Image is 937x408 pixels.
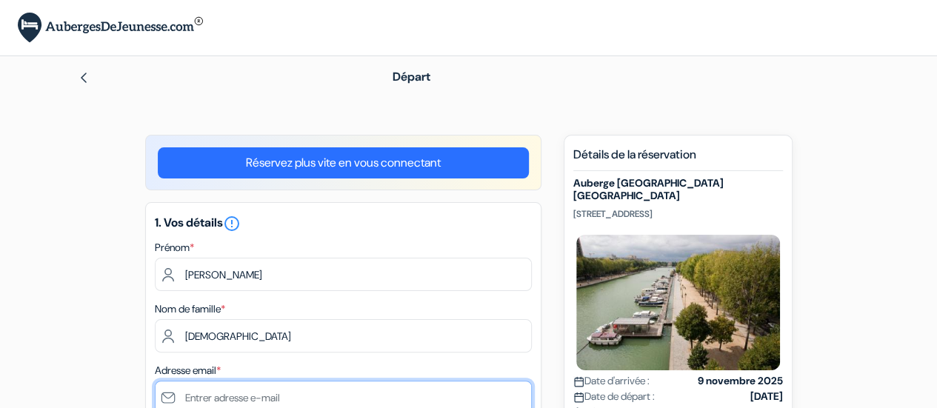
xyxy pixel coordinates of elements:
[393,69,430,84] span: Départ
[750,389,783,404] strong: [DATE]
[158,147,529,178] a: Réservez plus vite en vous connectant
[573,392,584,403] img: calendar.svg
[155,240,194,255] label: Prénom
[573,208,783,220] p: [STREET_ADDRESS]
[573,389,655,404] span: Date de départ :
[573,373,650,389] span: Date d'arrivée :
[155,215,532,233] h5: 1. Vos détails
[573,177,783,202] h5: Auberge [GEOGRAPHIC_DATA] [GEOGRAPHIC_DATA]
[573,147,783,171] h5: Détails de la réservation
[155,319,532,352] input: Entrer le nom de famille
[573,376,584,387] img: calendar.svg
[18,13,203,43] img: AubergesDeJeunesse.com
[223,215,241,230] a: error_outline
[698,373,783,389] strong: 9 novembre 2025
[155,258,532,291] input: Entrez votre prénom
[78,72,90,84] img: left_arrow.svg
[155,301,225,317] label: Nom de famille
[223,215,241,233] i: error_outline
[155,363,221,378] label: Adresse email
